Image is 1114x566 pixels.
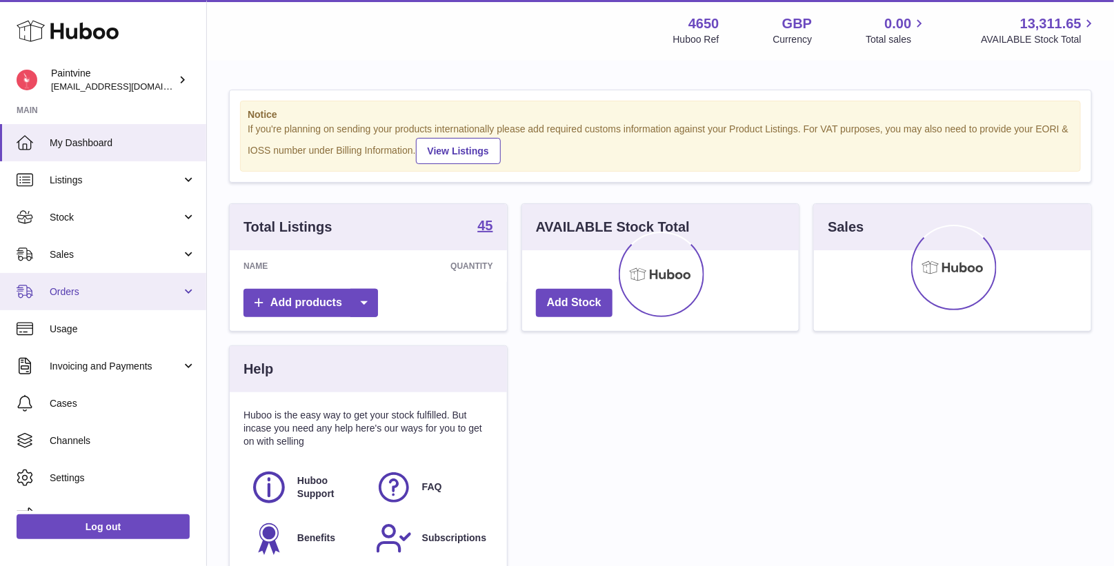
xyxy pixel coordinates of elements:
[981,14,1097,46] a: 13,311.65 AVAILABLE Stock Total
[422,532,486,545] span: Subscriptions
[50,434,196,447] span: Channels
[297,532,335,545] span: Benefits
[248,123,1073,164] div: If you're planning on sending your products internationally please add required customs informati...
[50,323,196,336] span: Usage
[673,33,719,46] div: Huboo Ref
[243,218,332,236] h3: Total Listings
[477,219,493,232] strong: 45
[50,360,181,373] span: Invoicing and Payments
[243,409,493,448] p: Huboo is the easy way to get your stock fulfilled. But incase you need any help here's our ways f...
[885,14,912,33] span: 0.00
[477,219,493,235] a: 45
[250,469,361,506] a: Huboo Support
[50,472,196,485] span: Settings
[17,70,37,90] img: euan@paintvine.co.uk
[828,218,864,236] h3: Sales
[243,360,273,378] h3: Help
[250,520,361,557] a: Benefits
[348,250,506,282] th: Quantity
[50,285,181,299] span: Orders
[50,509,196,522] span: Returns
[50,137,196,150] span: My Dashboard
[688,14,719,33] strong: 4650
[782,14,812,33] strong: GBP
[866,14,927,46] a: 0.00 Total sales
[375,520,486,557] a: Subscriptions
[422,481,442,494] span: FAQ
[50,248,181,261] span: Sales
[536,218,690,236] h3: AVAILABLE Stock Total
[981,33,1097,46] span: AVAILABLE Stock Total
[536,289,613,317] a: Add Stock
[773,33,813,46] div: Currency
[230,250,348,282] th: Name
[50,211,181,224] span: Stock
[243,289,378,317] a: Add products
[51,67,175,93] div: Paintvine
[297,474,360,501] span: Huboo Support
[50,397,196,410] span: Cases
[17,514,190,539] a: Log out
[51,81,203,92] span: [EMAIL_ADDRESS][DOMAIN_NAME]
[248,108,1073,121] strong: Notice
[416,138,501,164] a: View Listings
[1020,14,1082,33] span: 13,311.65
[866,33,927,46] span: Total sales
[50,174,181,187] span: Listings
[375,469,486,506] a: FAQ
